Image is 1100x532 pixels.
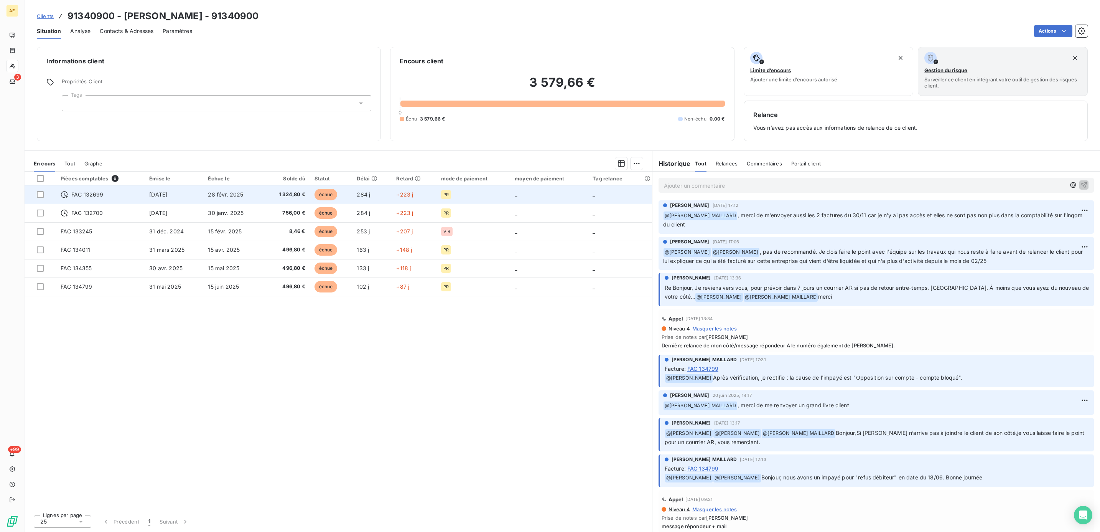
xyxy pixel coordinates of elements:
span: merci [818,293,832,300]
span: Propriétés Client [62,78,371,89]
span: PR [443,192,449,197]
span: Contacts & Adresses [100,27,153,35]
span: FAC 134799 [687,365,719,373]
span: [PERSON_NAME] MAILLARD [672,456,737,463]
span: @ [PERSON_NAME] MAILLARD [744,293,817,302]
span: Facture : [665,365,686,373]
span: Clients [37,13,54,19]
span: 6 [112,175,119,182]
span: Graphe [84,160,102,167]
span: [PERSON_NAME] [672,420,711,426]
span: Échu [406,116,417,122]
span: FAC 134011 [61,246,91,253]
span: 0 [399,109,402,116]
span: +223 j [396,191,413,198]
span: FAC 132699 [71,191,104,198]
span: 31 mai 2025 [149,283,181,290]
span: PR [443,284,449,289]
input: Ajouter une valeur [68,100,74,107]
span: Tout [64,160,75,167]
span: _ [593,265,595,271]
span: 284 j [357,191,370,198]
span: Portail client [791,160,821,167]
span: 1 [148,518,150,525]
a: Clients [37,12,54,20]
span: 284 j [357,210,370,216]
span: +118 j [396,265,411,271]
span: PR [443,248,449,252]
span: Appel [669,496,683,502]
span: [DATE] 17:06 [713,240,739,244]
span: Niveau 4 [668,325,690,332]
span: FAC 133245 [61,228,92,235]
div: Open Intercom Messenger [1074,506,1092,524]
span: échue [315,226,338,237]
span: 133 j [357,265,369,271]
h2: 3 579,66 € [400,75,725,98]
span: [PERSON_NAME] [670,202,710,209]
span: _ [515,283,517,290]
span: VIR [443,229,450,234]
span: 31 mars 2025 [149,246,184,253]
span: _ [593,191,595,198]
div: moyen de paiement [515,175,583,182]
div: Délai [357,175,387,182]
span: 15 avr. 2025 [208,246,240,253]
span: échue [315,244,338,256]
span: 15 juin 2025 [208,283,239,290]
span: [DATE] [149,191,167,198]
span: Tout [695,160,706,167]
span: 28 févr. 2025 [208,191,243,198]
span: 20 juin 2025, 14:17 [713,393,752,398]
span: FAC 134355 [61,265,92,271]
span: [DATE] 12:13 [740,457,766,462]
span: 3 579,66 € [420,116,445,122]
span: , pas de recommandé. Je dois faire le point avec l'équipe sur les travaux qui nous reste à faire ... [663,248,1085,264]
span: 163 j [357,246,369,253]
span: échue [315,263,338,274]
div: mode de paiement [441,175,506,182]
span: @ [PERSON_NAME] [664,248,711,257]
button: 1 [144,514,155,530]
span: Ajouter une limite d’encours autorisé [750,76,837,83]
span: 496,80 € [267,246,305,254]
span: @ [PERSON_NAME] [665,429,713,438]
span: @ [PERSON_NAME] [712,248,759,257]
span: 0,00 € [710,116,725,122]
span: Masquer les notes [692,325,737,332]
span: Niveau 4 [668,506,690,512]
button: Limite d’encoursAjouter une limite d’encours autorisé [744,47,914,96]
span: Gestion du risque [924,67,967,73]
span: +148 j [396,246,412,253]
span: échue [315,281,338,292]
span: [PERSON_NAME] [670,392,710,399]
button: Gestion du risqueSurveiller ce client en intégrant votre outil de gestion des risques client. [918,47,1088,96]
span: 31 déc. 2024 [149,228,184,235]
span: échue [315,207,338,219]
span: _ [515,265,517,271]
span: _ [593,283,595,290]
button: Suivant [155,514,194,530]
h3: 91340900 - [PERSON_NAME] - 91340900 [68,9,259,23]
div: AE [6,5,18,17]
span: Re Bonjour, Je reviens vers vous, pour prévoir dans 7 jours un courrier AR si pas de retour entre... [665,284,1091,300]
span: +207 j [396,228,413,235]
span: [PERSON_NAME] [672,274,711,281]
span: +99 [8,446,21,453]
span: +223 j [396,210,413,216]
span: @ [PERSON_NAME] MAILLARD [664,401,737,410]
span: 30 janv. 2025 [208,210,244,216]
span: , merci de m'envoyer aussi les 2 factures du 30/11 car je n'y ai pas accès et elles ne sont pas n... [663,212,1084,228]
span: @ [PERSON_NAME] [713,429,761,438]
span: [DATE] 13:34 [685,316,713,321]
span: _ [593,210,595,216]
span: 496,80 € [267,283,305,291]
span: 102 j [357,283,369,290]
span: _ [515,210,517,216]
span: Commentaires [747,160,782,167]
div: Statut [315,175,348,182]
span: [PERSON_NAME] MAILLARD [672,356,737,363]
span: Après vérification, je rectifie : la cause de l'impayé est "Opposition sur compte - compte bloqué". [713,374,963,381]
h6: Historique [652,159,691,168]
span: [PERSON_NAME] [706,515,748,521]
